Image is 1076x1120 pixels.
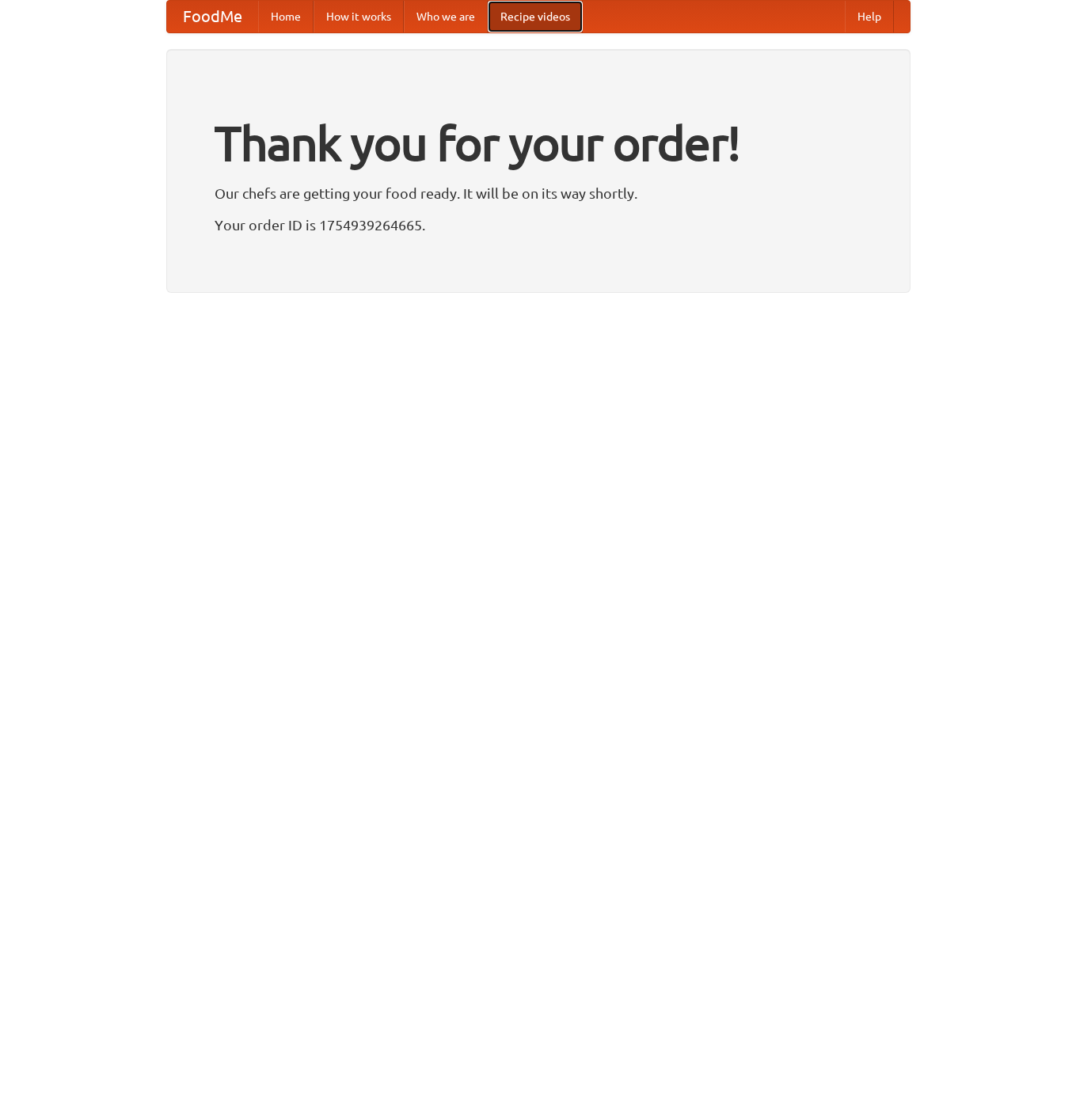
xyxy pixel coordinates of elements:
[215,181,862,205] p: Our chefs are getting your food ready. It will be on its way shortly.
[167,1,258,32] a: FoodMe
[258,1,314,32] a: Home
[314,1,404,32] a: How it works
[215,105,862,181] h1: Thank you for your order!
[845,1,894,32] a: Help
[488,1,583,32] a: Recipe videos
[215,213,862,237] p: Your order ID is 1754939264665.
[404,1,488,32] a: Who we are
